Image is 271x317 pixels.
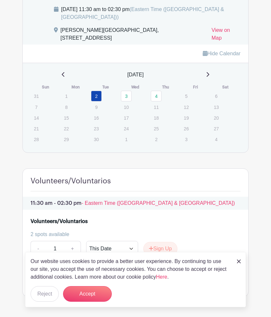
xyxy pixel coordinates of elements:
div: 2 spots available [31,231,235,238]
div: Volunteers/Voluntarios [31,218,88,225]
img: close_button-5f87c8562297e5c2d7936805f587ecaba9071eb48480494691a3f1689db116b3.svg [237,259,241,263]
p: 16 [91,113,102,123]
button: Sign Up [143,242,177,256]
p: 6 [211,91,222,101]
p: 11:30 am - 02:30 pm [23,197,248,210]
p: 30 [91,134,102,144]
p: 7 [31,102,42,112]
th: Fri [180,84,210,90]
p: 3 [181,134,191,144]
p: 17 [121,113,132,123]
th: Mon [60,84,90,90]
p: 24 [121,124,132,134]
p: 1 [121,134,132,144]
th: Wed [121,84,150,90]
a: - [31,241,45,257]
p: 10 [121,102,132,112]
p: 23 [91,124,102,134]
p: 14 [31,113,42,123]
a: + [64,241,81,257]
p: 12 [181,102,191,112]
th: Tue [91,84,121,90]
h4: Volunteers/Voluntarios [31,177,111,185]
p: 31 [31,91,42,101]
th: Sun [31,84,60,90]
p: 28 [31,134,42,144]
p: 22 [61,124,71,134]
span: (Eastern Time ([GEOGRAPHIC_DATA] & [GEOGRAPHIC_DATA])) [61,7,224,20]
p: 20 [211,113,222,123]
span: - Eastern Time ([GEOGRAPHIC_DATA] & [GEOGRAPHIC_DATA]) [82,200,235,206]
p: 29 [61,134,71,144]
p: 26 [181,124,191,134]
p: 15 [61,113,71,123]
p: 19 [181,113,191,123]
p: 27 [211,124,222,134]
a: View on Map [212,26,240,45]
a: Hide Calendar [203,51,240,56]
button: Accept [63,286,112,302]
p: Our website uses cookies to provide a better user experience. By continuing to use our site, you ... [31,258,230,281]
button: Reject [31,286,59,302]
span: [DATE] [127,71,144,79]
th: Sat [211,84,240,90]
a: 2 [91,91,102,101]
p: 13 [211,102,222,112]
p: 1 [61,91,71,101]
p: 8 [61,102,71,112]
p: 5 [181,91,191,101]
a: Here [156,274,167,280]
div: [DATE] 11:30 am to 02:30 pm [61,6,240,21]
a: 3 [121,91,132,101]
div: [PERSON_NAME][GEOGRAPHIC_DATA], [STREET_ADDRESS] [60,26,206,45]
p: 18 [151,113,161,123]
a: 4 [151,91,161,101]
p: 25 [151,124,161,134]
p: 11 [151,102,161,112]
th: Thu [150,84,180,90]
p: 9 [91,102,102,112]
p: 2 [151,134,161,144]
p: 21 [31,124,42,134]
p: 4 [211,134,222,144]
